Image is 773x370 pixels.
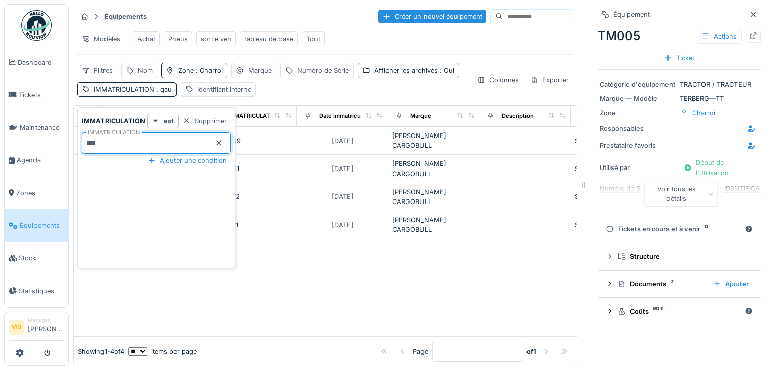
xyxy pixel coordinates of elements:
[82,116,145,126] strong: IMMATRICULATION
[16,188,64,198] span: Zones
[598,27,761,45] div: TM005
[600,94,676,104] div: Marque — Modèle
[600,94,759,104] div: TERBERG — TT
[77,31,125,46] div: Modèles
[606,224,741,234] div: Tickets en cours et à venir
[168,34,188,44] div: Pneus
[575,164,658,174] div: SCS 24/L
[378,10,486,23] div: Créer un nouvel équipement
[248,65,272,75] div: Marque
[9,320,24,335] li: MB
[28,316,64,338] li: [PERSON_NAME]
[600,108,676,118] div: Zone
[600,141,676,150] div: Prestataire favoris
[138,65,153,75] div: Nom
[197,85,251,94] div: Identifiant interne
[618,307,741,316] div: Coûts
[128,347,197,356] div: items per page
[19,253,64,263] span: Stock
[502,112,534,120] div: Description
[94,85,172,94] div: IMMATRICULATION
[209,164,293,174] div: QAUA661
[144,154,231,167] div: Ajouter une condition
[209,192,293,201] div: QAUB472
[602,302,757,321] summary: Coûts90 €
[618,252,749,261] div: Structure
[697,29,742,44] div: Actions
[297,65,349,75] div: Numéro de Série
[164,116,174,126] strong: est
[319,112,393,120] div: Date immatriculation (1ere)
[78,347,124,356] div: Showing 1 - 4 of 4
[660,51,698,65] div: Ticket
[575,136,658,146] div: SCS 24/L
[600,80,676,89] div: Catégorie d'équipement
[228,112,280,120] div: IMMATRICULATION
[306,34,320,44] div: Tout
[602,247,757,266] summary: Structure
[575,192,658,201] div: SCS 24/L
[20,123,64,132] span: Maintenance
[17,155,64,165] span: Agenda
[86,128,142,137] label: IMMATRICULATION
[77,63,117,78] div: Filtres
[20,221,64,230] span: Équipements
[19,286,64,296] span: Statistiques
[209,220,293,230] div: QAUB471
[438,66,454,74] span: : Oui
[392,187,475,207] div: [PERSON_NAME] CARGOBULL
[244,34,293,44] div: tableau de base
[18,58,64,68] span: Dashboard
[392,131,475,150] div: [PERSON_NAME] CARGOBULL
[392,215,475,234] div: [PERSON_NAME] CARGOBULL
[413,347,428,356] div: Page
[600,124,676,133] div: Responsables
[179,114,231,128] div: Supprimer
[19,90,64,100] span: Tickets
[178,65,223,75] div: Zone
[613,10,650,19] div: Équipement
[709,277,753,291] div: Ajouter
[602,275,757,293] summary: Documents7Ajouter
[602,220,757,239] summary: Tickets en cours et à venir0
[154,86,172,93] span: : qau
[600,163,676,173] div: Utilisé par
[137,34,155,44] div: Achat
[374,65,454,75] div: Afficher les archivés
[680,156,759,179] div: Début de l'utilisation
[332,136,354,146] div: [DATE]
[525,73,573,87] div: Exporter
[194,66,223,74] span: : Charroi
[100,12,151,21] strong: Équipements
[21,10,52,41] img: Badge_color-CXgf-gQk.svg
[618,279,705,289] div: Documents
[332,220,354,230] div: [DATE]
[332,192,354,201] div: [DATE]
[473,73,523,87] div: Colonnes
[201,34,231,44] div: sortie véh
[392,159,475,178] div: [PERSON_NAME] CARGOBULL
[600,80,759,89] div: TRACTOR / TRACTEUR
[332,164,354,174] div: [DATE]
[575,220,658,230] div: SCS 24/L
[645,182,718,206] div: Voir tous les détails
[410,112,431,120] div: Marque
[209,136,293,146] div: QAUA659
[692,108,715,118] div: Charroi
[28,316,64,324] div: Manager
[526,347,536,356] strong: of 1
